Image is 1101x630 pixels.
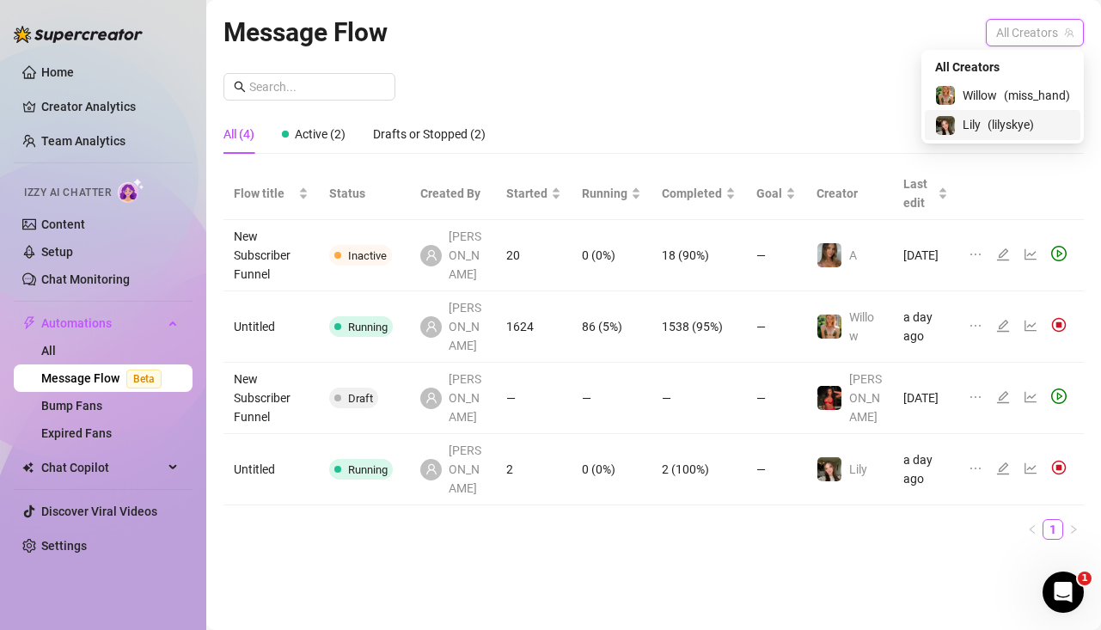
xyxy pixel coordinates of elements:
span: edit [996,390,1010,404]
span: user [425,321,437,333]
td: — [746,220,806,291]
th: Goal [746,168,806,220]
span: ellipsis [969,319,982,333]
li: 1 [1043,519,1063,540]
a: Expired Fans [41,426,112,440]
td: 1538 (95%) [651,291,746,363]
a: 1 [1043,520,1062,539]
div: Drafts or Stopped (2) [373,125,486,144]
span: Izzy AI Chatter [24,185,111,201]
span: Beta [126,370,162,388]
td: — [651,363,746,434]
span: ellipsis [969,390,982,404]
img: Chat Copilot [22,462,34,474]
li: Next Page [1063,519,1084,540]
span: line-chart [1024,319,1037,333]
th: Flow title [223,168,319,220]
span: Draft [348,392,373,405]
td: 2 [496,434,572,505]
span: Lily [963,115,981,134]
span: line-chart [1024,390,1037,404]
a: Chat Monitoring [41,272,130,286]
span: Running [582,184,627,203]
span: Goal [756,184,782,203]
img: AI Chatter [118,178,144,203]
span: play-circle [1051,388,1067,404]
span: line-chart [1024,248,1037,261]
span: ellipsis [969,462,982,475]
span: left [1027,524,1037,535]
td: 0 (0%) [572,434,651,505]
th: Status [319,168,410,220]
td: New Subscriber Funnel [223,220,319,291]
span: right [1068,524,1079,535]
a: Settings [41,539,87,553]
span: [PERSON_NAME] [449,441,486,498]
span: [PERSON_NAME] [449,227,486,284]
span: [PERSON_NAME] [449,370,486,426]
td: [DATE] [893,220,958,291]
img: Willow [817,315,841,339]
a: Content [41,217,85,231]
span: 1 [1078,572,1092,585]
td: 86 (5%) [572,291,651,363]
span: Lily [849,462,867,476]
td: 18 (90%) [651,220,746,291]
span: user [425,392,437,404]
a: Setup [41,245,73,259]
span: A [849,248,857,262]
button: right [1063,519,1084,540]
th: Creator [806,168,893,220]
span: Last edit [903,174,934,212]
span: user [425,463,437,475]
img: Willow [936,86,955,105]
span: Active (2) [295,127,346,141]
a: Home [41,65,74,79]
a: Team Analytics [41,134,125,148]
span: Chat Copilot [41,454,163,481]
th: Last edit [893,168,958,220]
span: Flow title [234,184,295,203]
span: Inactive [348,249,387,262]
span: [PERSON_NAME] [449,298,486,355]
span: user [425,249,437,261]
th: Running [572,168,651,220]
td: Untitled [223,291,319,363]
span: Running [348,463,388,476]
td: 0 (0%) [572,220,651,291]
div: All (4) [223,125,254,144]
img: Payton's [817,386,841,410]
th: Started [496,168,572,220]
td: a day ago [893,291,958,363]
span: edit [996,248,1010,261]
th: Completed [651,168,746,220]
a: Creator Analytics [41,93,179,120]
span: Automations [41,309,163,337]
td: a day ago [893,434,958,505]
span: ( lilyskye ) [988,115,1034,134]
td: — [746,291,806,363]
span: edit [996,462,1010,475]
img: logo-BBDzfeDw.svg [14,26,143,43]
span: search [234,81,246,93]
th: Created By [410,168,496,220]
span: All Creators [996,20,1073,46]
td: New Subscriber Funnel [223,363,319,434]
a: Bump Fans [41,399,102,413]
img: svg%3e [1051,460,1067,475]
span: edit [996,319,1010,333]
iframe: Intercom live chat [1043,572,1084,613]
article: Message Flow [223,12,388,52]
td: — [496,363,572,434]
img: Lily [817,457,841,481]
td: 1624 [496,291,572,363]
span: ellipsis [969,248,982,261]
img: svg%3e [1051,317,1067,333]
span: team [1064,28,1074,38]
span: Started [506,184,547,203]
span: Completed [662,184,722,203]
a: Message FlowBeta [41,371,168,385]
td: — [572,363,651,434]
td: — [746,434,806,505]
span: [PERSON_NAME] [849,372,882,424]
